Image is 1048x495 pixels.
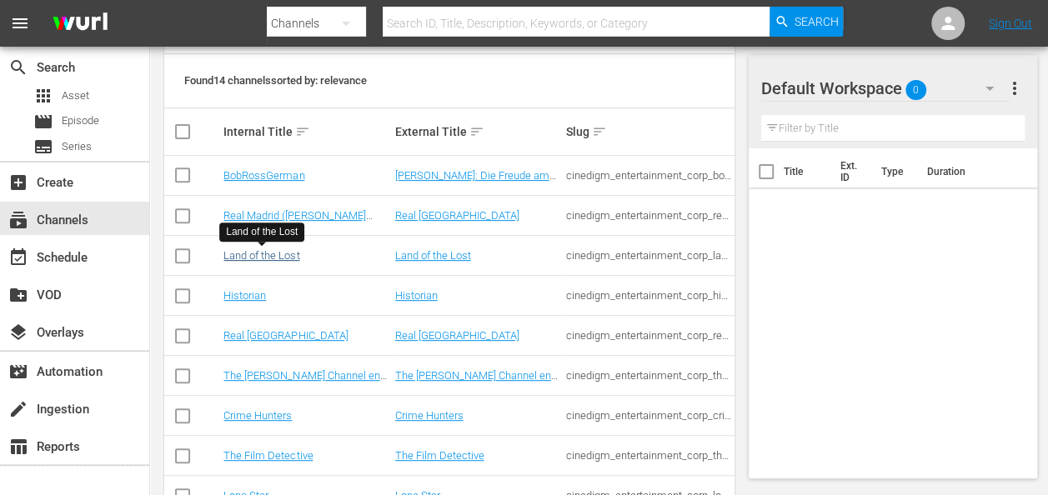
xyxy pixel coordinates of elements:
span: VOD [8,285,28,305]
a: Crime Hunters [395,409,464,422]
span: Search [8,57,28,77]
a: Real [GEOGRAPHIC_DATA] [395,209,519,222]
div: cinedigm_entertainment_corp_landofthelost_1 [566,249,732,262]
a: Real [GEOGRAPHIC_DATA] [223,329,348,342]
span: Search [795,7,839,37]
div: Land of the Lost [226,225,298,239]
span: sort [469,124,484,139]
span: Found 14 channels sorted by: relevance [184,74,367,87]
a: Historian [395,289,438,302]
a: Historian [223,289,266,302]
span: Series [33,137,53,157]
a: Sign Out [989,17,1032,30]
div: Slug [566,122,732,142]
button: Search [770,7,843,37]
th: Type [871,148,917,195]
span: Series [62,138,92,155]
img: ans4CAIJ8jUAAAAAAAAAAAAAAAAAAAAAAAAgQb4GAAAAAAAAAAAAAAAAAAAAAAAAJMjXAAAAAAAAAAAAAAAAAAAAAAAAgAT5G... [40,4,120,43]
div: cinedigm_entertainment_corp_realmadrid_1 [566,329,732,342]
a: [PERSON_NAME]: Die Freude am [PERSON_NAME] [395,169,556,194]
span: Asset [33,86,53,106]
div: cinedigm_entertainment_corp_crimehunters_1 [566,409,732,422]
a: Real [GEOGRAPHIC_DATA] [395,329,519,342]
button: more_vert [1005,68,1025,108]
span: sort [592,124,607,139]
span: Channels [8,210,28,230]
div: cinedigm_entertainment_corp_thebobrosschannelenespaol_1 [566,369,732,382]
span: 0 [905,72,926,107]
a: BobRossGerman [223,169,304,182]
span: Episode [33,112,53,132]
span: Reports [8,437,28,457]
a: The [PERSON_NAME] Channel en Español [395,369,558,394]
a: Crime Hunters [223,409,292,422]
span: menu [10,13,30,33]
div: cinedigm_entertainment_corp_bobrossdiefreudeammalen_1 [566,169,732,182]
div: cinedigm_entertainment_corp_historian_1 [566,289,732,302]
th: Duration [917,148,1017,195]
a: The Film Detective [223,449,313,462]
span: Overlays [8,322,28,342]
span: sort [295,124,310,139]
th: Title [784,148,830,195]
span: Schedule [8,247,28,267]
a: Real Madrid ([PERSON_NAME] EPG) [223,209,372,234]
div: Default Workspace [761,65,1010,112]
div: Internal Title [223,122,389,142]
div: cinedigm_entertainment_corp_thefilmdetective_1 [566,449,732,462]
span: Ingestion [8,399,28,419]
th: Ext. ID [830,148,871,195]
span: more_vert [1005,78,1025,98]
span: Automation [8,362,28,382]
a: Land of the Lost [395,249,471,262]
span: Episode [62,112,99,129]
div: External Title [395,122,561,142]
a: The [PERSON_NAME] Channel en Español [223,369,386,394]
span: Create [8,172,28,192]
span: Asset [62,87,89,104]
a: The Film Detective [395,449,484,462]
div: cinedigm_entertainment_corp_realmadrid_2 [566,209,732,222]
a: Land of the Lost [223,249,299,262]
